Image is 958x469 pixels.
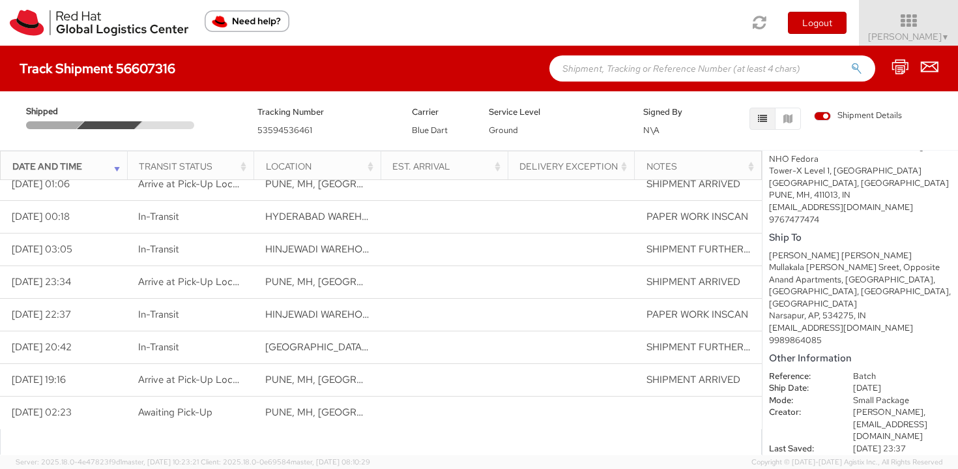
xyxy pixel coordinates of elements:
h5: Carrier [412,108,469,117]
span: 53594536461 [257,125,312,136]
button: Need help? [205,10,289,32]
span: Ground [489,125,518,136]
span: SHIPMENT ARRIVED [646,177,740,190]
dt: Creator: [759,406,843,419]
span: In-Transit [138,210,179,223]
span: Client: 2025.18.0-0e69584 [201,457,370,466]
span: ▼ [942,32,950,42]
span: Shipped [26,106,82,118]
span: HINJEWADI WAREHOUSE, KONDHWA, MAHARASHTRA [265,308,591,321]
div: Transit Status [139,160,250,173]
span: In-Transit [138,340,179,354]
div: Delivery Exception [519,160,630,173]
span: [PERSON_NAME] [868,31,950,42]
h4: Track Shipment 56607316 [20,61,175,76]
div: 9767477474 [769,214,951,226]
span: HYDERABAD WAREHOUSE, BACHUPALLY, TELANGANA [265,210,598,223]
button: Logout [788,12,847,34]
span: MAGARPATTA CITY PUD, PUNE, MAHARASHTRA [265,340,575,354]
h5: Signed By [643,108,701,117]
span: In-Transit [138,243,179,256]
span: [PERSON_NAME], [853,406,925,417]
input: Shipment, Tracking or Reference Number (at least 4 chars) [549,55,875,82]
h5: Other Information [769,353,951,364]
span: N\A [643,125,660,136]
span: In-Transit [138,308,179,321]
dt: Last Saved: [759,443,843,455]
dt: Ship Date: [759,382,843,395]
span: Arrive at Pick-Up Location [138,373,255,386]
span: PAPER WORK INSCAN [646,210,748,223]
span: Server: 2025.18.0-4e47823f9d1 [16,457,199,466]
label: Shipment Details [814,110,902,124]
dt: Reference: [759,371,843,383]
span: SHIPMENT ARRIVED [646,275,740,288]
div: 9989864085 [769,335,951,347]
span: SHIPMENT ARRIVED [646,373,740,386]
div: [PERSON_NAME] [PERSON_NAME] [769,250,951,262]
span: Copyright © [DATE]-[DATE] Agistix Inc., All Rights Reserved [751,457,942,468]
div: Narsapur, AP, 534275, IN [769,310,951,322]
span: master, [DATE] 10:23:21 [122,457,199,466]
div: Location [266,160,377,173]
img: rh-logistics-00dfa346123c4ec078e1.svg [10,10,188,36]
div: Red Hat India Private Limited APAC Logistics - NHO Fedora [769,141,951,165]
div: Date and Time [12,160,123,173]
div: [EMAIL_ADDRESS][DOMAIN_NAME] [769,322,951,335]
span: Arrive at Pick-Up Location [138,275,255,288]
span: PUNE, MH, IN [265,177,418,190]
div: Est. Arrival [392,160,503,173]
span: PAPER WORK INSCAN [646,308,748,321]
span: HINJEWADI WAREHOUSE, KONDHWA, MAHARASHTRA [265,243,591,256]
dt: Mode: [759,395,843,407]
span: PUNE, MH, IN [265,275,418,288]
div: Tower-X Level 1, [GEOGRAPHIC_DATA] [GEOGRAPHIC_DATA], [GEOGRAPHIC_DATA] [769,165,951,189]
span: Shipment Details [814,110,902,122]
span: Awaiting Pick-Up [138,406,212,419]
span: PUNE, MH, IN [265,373,418,386]
span: Blue Dart [412,125,448,136]
div: Mullakala [PERSON_NAME] Sreet, Opposite Anand Apartments, [GEOGRAPHIC_DATA], [GEOGRAPHIC_DATA], [... [769,262,951,310]
h5: Tracking Number [257,108,392,117]
h5: Service Level [489,108,624,117]
span: Arrive at Pick-Up Location [138,177,255,190]
span: PUNE, MH, IN [265,406,418,419]
span: master, [DATE] 08:10:29 [291,457,370,466]
span: SHIPMENT FURTHER CONNECTED [646,340,807,354]
span: SHIPMENT FURTHER CONNECTED [646,243,807,256]
div: PUNE, MH, 411013, IN [769,189,951,202]
div: Notes [646,160,757,173]
h5: Ship To [769,232,951,243]
div: [EMAIL_ADDRESS][DOMAIN_NAME] [769,202,951,214]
